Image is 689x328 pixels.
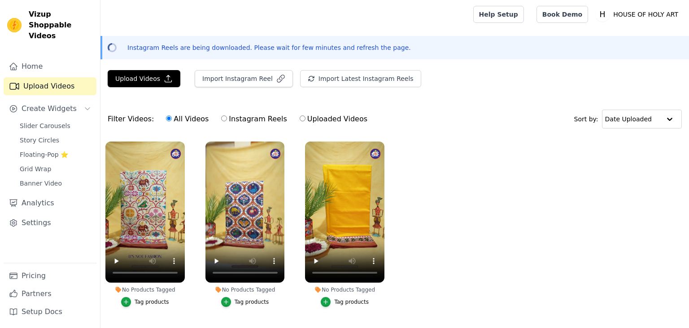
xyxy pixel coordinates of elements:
input: Uploaded Videos [300,115,305,121]
div: Tag products [135,298,169,306]
span: Grid Wrap [20,164,51,173]
a: Partners [4,285,96,303]
text: H [600,10,606,19]
a: Pricing [4,267,96,285]
p: HOUSE OF HOLY ART [610,6,682,22]
button: Import Instagram Reel [195,70,293,87]
a: Floating-Pop ⭐ [14,148,96,161]
a: Analytics [4,194,96,212]
div: Tag products [235,298,269,306]
a: Book Demo [536,6,588,23]
span: Create Widgets [22,103,77,114]
button: Tag products [321,297,369,307]
button: H HOUSE OF HOLY ART [595,6,682,22]
input: Instagram Reels [221,115,227,121]
label: Instagram Reels [221,113,287,125]
div: No Products Tagged [105,286,185,293]
img: Vizup [7,18,22,32]
span: Story Circles [20,136,59,145]
a: Setup Docs [4,303,96,321]
button: Tag products [221,297,269,307]
div: No Products Tagged [205,286,285,293]
div: Filter Videos: [108,109,372,129]
div: Sort by: [574,110,682,129]
button: Tag products [121,297,169,307]
div: No Products Tagged [305,286,384,293]
a: Home [4,58,96,75]
span: Slider Carousels [20,121,70,130]
button: Create Widgets [4,100,96,118]
button: Upload Videos [108,70,180,87]
div: Tag products [334,298,369,306]
a: Settings [4,214,96,232]
a: Story Circles [14,134,96,146]
p: Instagram Reels are being downloaded. Please wait for few minutes and refresh the page. [127,43,411,52]
span: Banner Video [20,179,62,188]
label: All Videos [166,113,209,125]
a: Help Setup [473,6,524,23]
input: All Videos [166,115,172,121]
span: Floating-Pop ⭐ [20,150,68,159]
a: Slider Carousels [14,120,96,132]
span: Vizup Shoppable Videos [29,9,93,41]
label: Uploaded Videos [299,113,368,125]
a: Upload Videos [4,77,96,95]
button: Import Latest Instagram Reels [300,70,421,87]
a: Banner Video [14,177,96,190]
a: Grid Wrap [14,163,96,175]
